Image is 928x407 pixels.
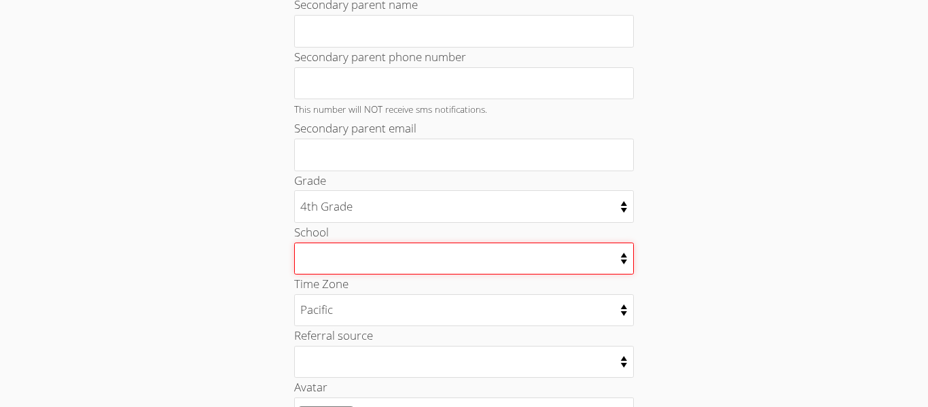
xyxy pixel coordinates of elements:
label: School [294,224,329,240]
label: Referral source [294,328,373,343]
label: Secondary parent phone number [294,49,466,65]
label: Grade [294,173,326,188]
label: Secondary parent email [294,120,416,136]
label: Avatar [294,379,327,395]
label: Time Zone [294,276,349,291]
small: This number will NOT receive sms notifications. [294,103,487,116]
